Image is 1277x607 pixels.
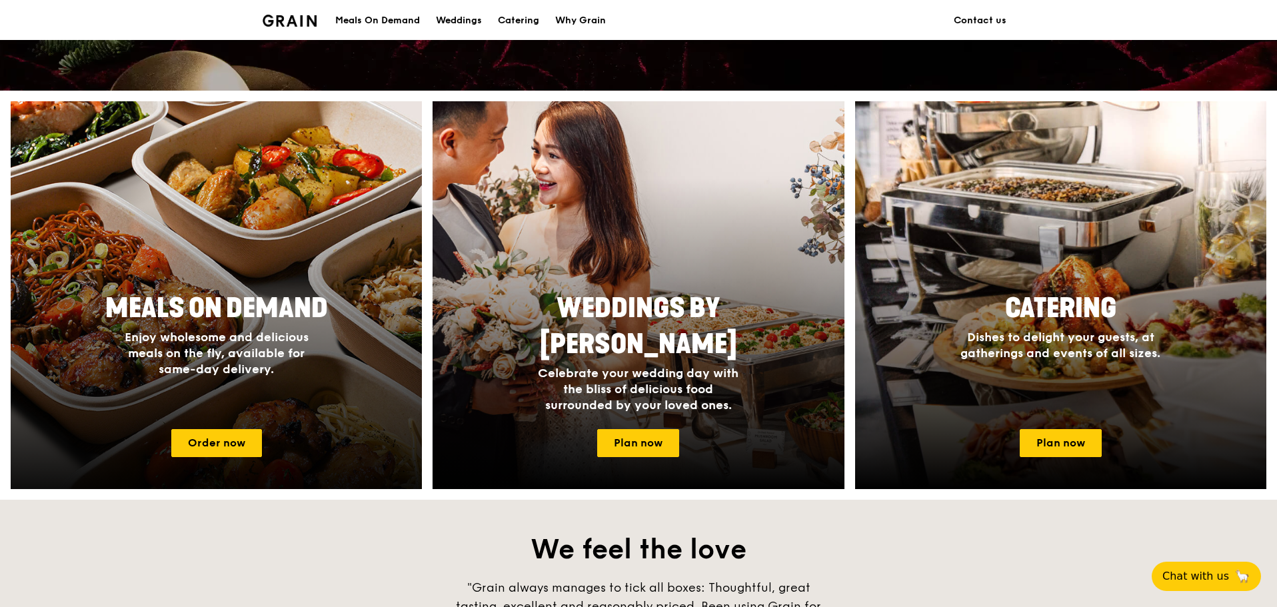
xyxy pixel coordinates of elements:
[1234,568,1250,584] span: 🦙
[428,1,490,41] a: Weddings
[335,1,420,41] div: Meals On Demand
[855,101,1266,489] a: CateringDishes to delight your guests, at gatherings and events of all sizes.Plan now
[1152,562,1261,591] button: Chat with us🦙
[171,429,262,457] a: Order now
[855,101,1266,489] img: catering-card.e1cfaf3e.jpg
[11,101,422,489] a: Meals On DemandEnjoy wholesome and delicious meals on the fly, available for same-day delivery.Or...
[1162,568,1229,584] span: Chat with us
[597,429,679,457] a: Plan now
[1005,293,1116,324] span: Catering
[436,1,482,41] div: Weddings
[490,1,547,41] a: Catering
[960,330,1160,360] span: Dishes to delight your guests, at gatherings and events of all sizes.
[125,330,309,376] span: Enjoy wholesome and delicious meals on the fly, available for same-day delivery.
[433,101,844,489] a: Weddings by [PERSON_NAME]Celebrate your wedding day with the bliss of delicious food surrounded b...
[105,293,328,324] span: Meals On Demand
[433,101,844,489] img: weddings-card.4f3003b8.jpg
[538,366,738,412] span: Celebrate your wedding day with the bliss of delicious food surrounded by your loved ones.
[1020,429,1102,457] a: Plan now
[498,1,539,41] div: Catering
[555,1,606,41] div: Why Grain
[540,293,737,360] span: Weddings by [PERSON_NAME]
[263,15,317,27] img: Grain
[547,1,614,41] a: Why Grain
[946,1,1014,41] a: Contact us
